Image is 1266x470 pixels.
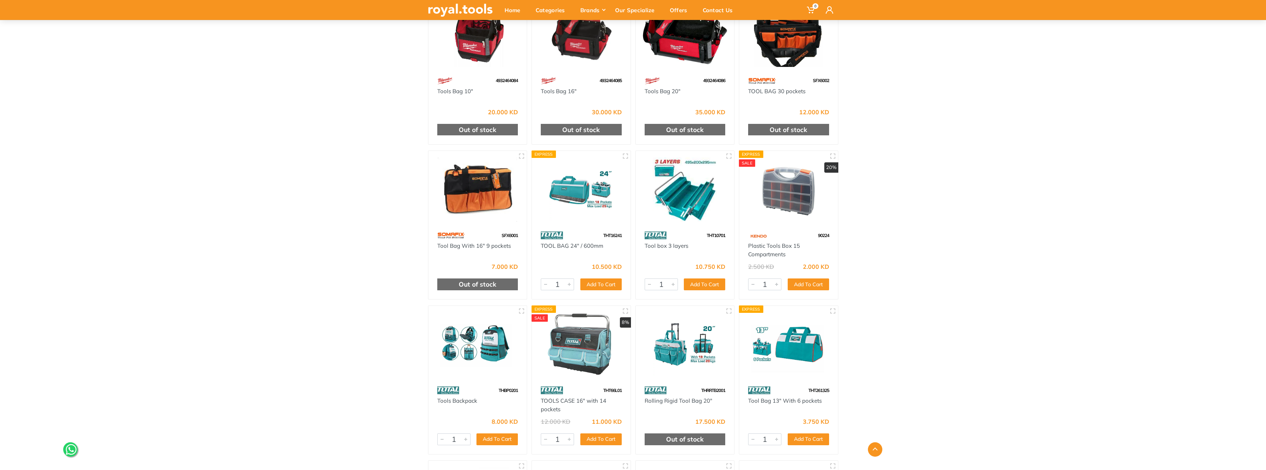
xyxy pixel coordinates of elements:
[813,78,829,83] span: SFX6002
[435,3,520,67] img: Royal Tools - Tools Bag 10
[437,88,473,95] a: Tools Bag 10"
[748,88,805,95] a: TOOL BAG 30 pockets
[748,74,776,87] img: 60.webp
[496,78,518,83] span: 4932464084
[530,2,575,18] div: Categories
[803,264,829,270] div: 2.000 KD
[739,305,763,313] div: Express
[748,397,822,404] a: Tool Bag 13" With 6 pockets
[437,229,465,242] img: 60.webp
[695,419,725,425] div: 17.500 KD
[707,233,725,238] span: THT10701
[437,278,518,290] div: Out of stock
[428,4,493,17] img: royal.tools Logo
[476,433,518,445] button: Add To Cart
[541,242,603,249] a: TOOL BAG 24" / 600mm
[541,384,563,397] img: 86.webp
[603,233,622,238] span: THT16241
[824,162,838,173] div: 20%
[437,124,518,136] div: Out of stock
[645,74,660,87] img: 68.webp
[645,384,667,397] img: 86.webp
[684,278,725,290] button: Add To Cart
[435,158,520,222] img: Royal Tools - Tool Bag With 16
[746,158,831,222] img: Royal Tools - Plastic Tools Box 15 Compartments
[499,388,518,393] span: THBP0201
[620,317,631,328] div: 8%
[437,74,453,87] img: 68.webp
[812,3,818,9] span: 0
[799,109,829,115] div: 12.000 KD
[645,397,712,404] a: Rolling Rigid Tool Bag 20"
[488,109,518,115] div: 20.000 KD
[645,229,667,242] img: 86.webp
[532,314,548,322] div: SALE
[541,124,622,136] div: Out of stock
[746,3,831,67] img: Royal Tools - TOOL BAG 30 pockets
[808,388,829,393] span: THT261325
[575,2,610,18] div: Brands
[492,419,518,425] div: 8.000 KD
[603,388,622,393] span: THT66L01
[803,419,829,425] div: 3.750 KD
[437,397,477,404] a: Tools Backpack
[698,2,743,18] div: Contact Us
[541,229,563,242] img: 86.webp
[580,278,622,290] button: Add To Cart
[748,264,774,270] div: 2.500 KD
[701,388,725,393] span: THRRTB2001
[532,305,556,313] div: Express
[645,124,726,136] div: Out of stock
[645,88,680,95] a: Tools Bag 20"
[739,151,763,158] div: Express
[541,88,577,95] a: Tools Bag 16"
[541,74,556,87] img: 68.webp
[695,264,725,270] div: 10.750 KD
[748,124,829,136] div: Out of stock
[541,397,606,413] a: TOOLS CASE 16" with 14 pockets
[539,158,624,222] img: Royal Tools - TOOL BAG 24
[642,3,728,67] img: Royal Tools - Tools Bag 20
[703,78,725,83] span: 4932464086
[748,242,800,258] a: Plastic Tools Box 15 Compartments
[539,312,624,376] img: Royal Tools - TOOLS CASE 16
[437,242,511,249] a: Tool Bag With 16" 9 pockets
[499,2,530,18] div: Home
[642,312,728,376] img: Royal Tools - Rolling Rigid Tool Bag 20
[788,433,829,445] button: Add To Cart
[580,433,622,445] button: Add To Cart
[746,312,831,376] img: Royal Tools - Tool Bag 13
[610,2,665,18] div: Our Specialize
[748,229,768,242] img: 114.webp
[539,3,624,67] img: Royal Tools - Tools Bag 16
[437,384,459,397] img: 86.webp
[739,159,755,167] div: SALE
[818,233,829,238] span: 90224
[592,109,622,115] div: 30.000 KD
[502,233,518,238] span: SFX6001
[592,264,622,270] div: 10.500 KD
[600,78,622,83] span: 4932464085
[492,264,518,270] div: 7.000 KD
[592,419,622,425] div: 11.000 KD
[435,312,520,376] img: Royal Tools - Tools Backpack
[645,242,688,249] a: Tool box 3 layers
[665,2,698,18] div: Offers
[748,384,770,397] img: 86.webp
[645,433,726,445] div: Out of stock
[788,278,829,290] button: Add To Cart
[532,151,556,158] div: Express
[642,158,728,222] img: Royal Tools - Tool box 3 layers
[695,109,725,115] div: 35.000 KD
[541,419,570,425] div: 12.000 KD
